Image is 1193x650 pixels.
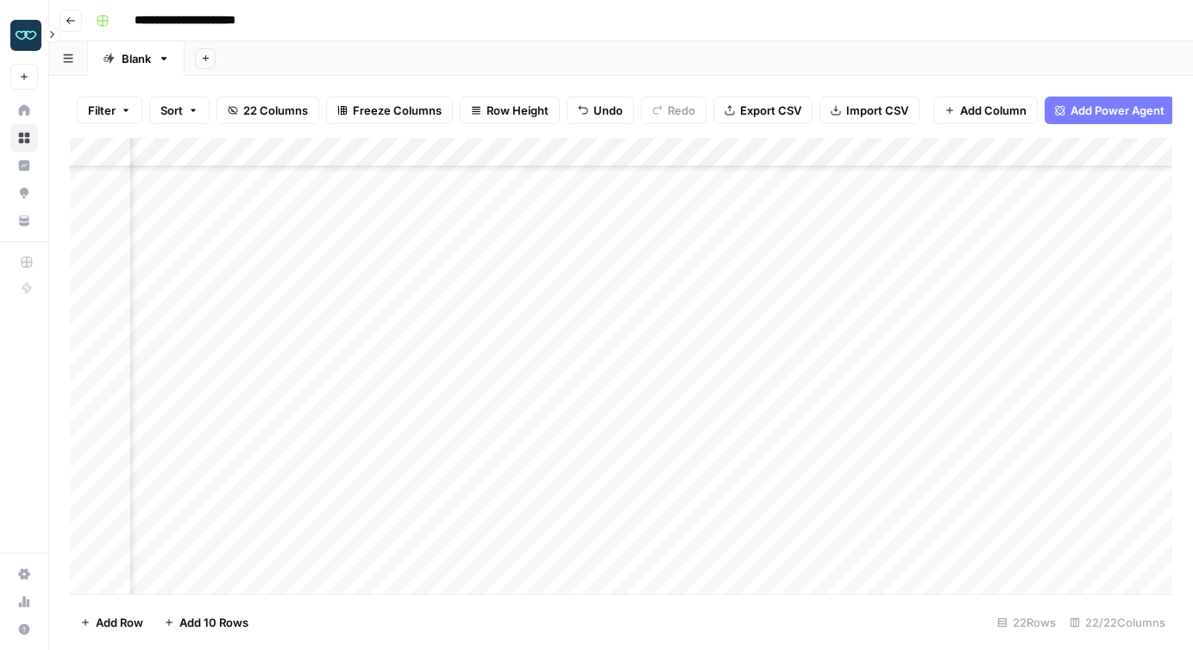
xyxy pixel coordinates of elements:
[10,207,38,234] a: Your Data
[88,41,185,76] a: Blank
[933,97,1038,124] button: Add Column
[10,14,38,57] button: Workspace: Zola Inc
[160,102,183,119] span: Sort
[122,50,151,67] div: Blank
[149,97,210,124] button: Sort
[668,102,695,119] span: Redo
[10,152,38,179] a: Insights
[740,102,801,119] span: Export CSV
[70,609,154,636] button: Add Row
[179,614,248,631] span: Add 10 Rows
[10,560,38,588] a: Settings
[217,97,319,124] button: 22 Columns
[96,614,143,631] span: Add Row
[960,102,1027,119] span: Add Column
[487,102,549,119] span: Row Height
[1071,102,1165,119] span: Add Power Agent
[641,97,706,124] button: Redo
[1045,97,1175,124] button: Add Power Agent
[10,179,38,207] a: Opportunities
[154,609,259,636] button: Add 10 Rows
[460,97,560,124] button: Row Height
[88,102,116,119] span: Filter
[10,20,41,51] img: Zola Inc Logo
[10,124,38,152] a: Browse
[353,102,442,119] span: Freeze Columns
[1063,609,1172,636] div: 22/22 Columns
[10,588,38,616] a: Usage
[326,97,453,124] button: Freeze Columns
[593,102,623,119] span: Undo
[846,102,908,119] span: Import CSV
[819,97,920,124] button: Import CSV
[567,97,634,124] button: Undo
[990,609,1063,636] div: 22 Rows
[10,616,38,643] button: Help + Support
[77,97,142,124] button: Filter
[713,97,813,124] button: Export CSV
[243,102,308,119] span: 22 Columns
[10,97,38,124] a: Home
